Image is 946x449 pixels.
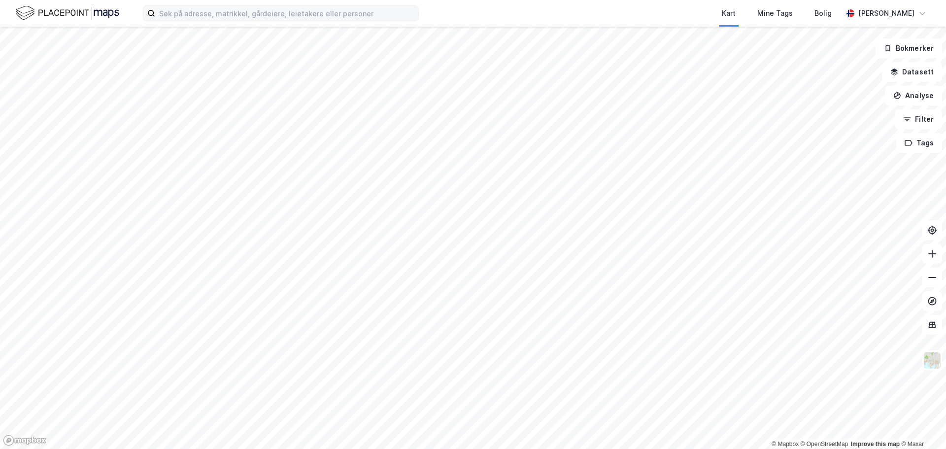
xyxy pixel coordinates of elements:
div: Mine Tags [757,7,793,19]
input: Søk på adresse, matrikkel, gårdeiere, leietakere eller personer [155,6,418,21]
iframe: Chat Widget [897,402,946,449]
img: logo.f888ab2527a4732fd821a326f86c7f29.svg [16,4,119,22]
div: [PERSON_NAME] [858,7,914,19]
div: Kart [722,7,736,19]
div: Bolig [814,7,832,19]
